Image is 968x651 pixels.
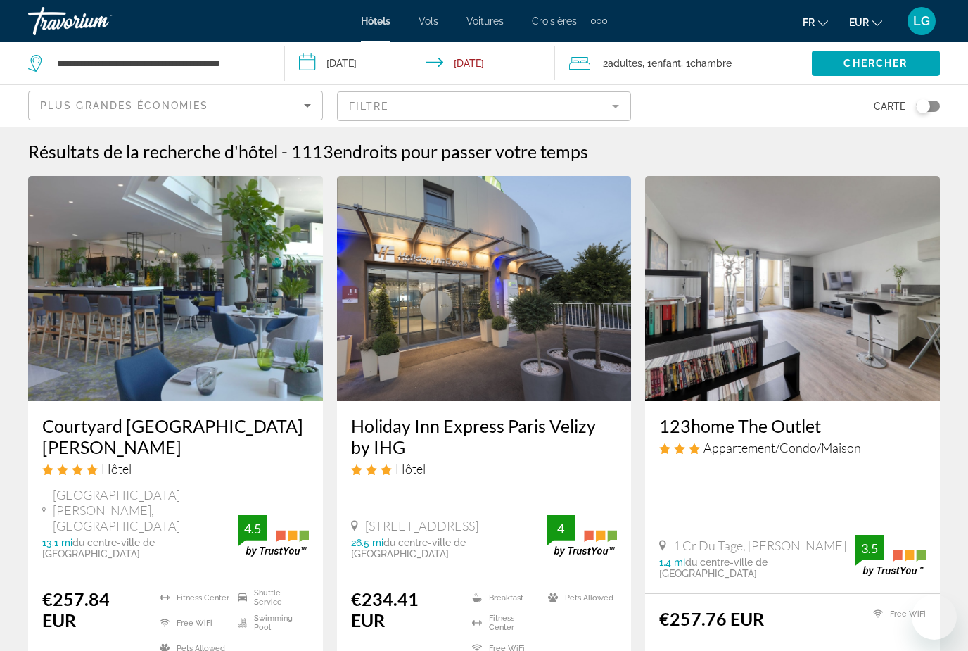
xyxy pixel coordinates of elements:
[238,520,267,537] div: 4.5
[53,487,238,533] span: [GEOGRAPHIC_DATA][PERSON_NAME], [GEOGRAPHIC_DATA]
[333,141,588,162] span: endroits pour passer votre temps
[351,537,466,560] span: du centre-ville de [GEOGRAPHIC_DATA]
[351,415,618,457] a: Holiday Inn Express Paris Velizy by IHG
[532,15,577,27] a: Croisières
[591,10,607,32] button: Extra navigation items
[231,588,309,607] li: Shuttle Service
[855,535,926,576] img: trustyou-badge.svg
[874,96,905,116] span: Carte
[153,588,231,607] li: Fitness Center
[42,537,72,548] span: 13.1 mi
[547,515,617,557] img: trustyou-badge.svg
[659,608,764,629] ins: €257.76 EUR
[681,53,732,73] span: , 1
[28,3,169,39] a: Travorium
[351,461,618,476] div: 3 star Hotel
[903,6,940,36] button: User Menu
[905,100,940,113] button: Toggle map
[555,42,812,84] button: Travelers: 2 adults, 1 child
[337,176,632,401] img: Hotel image
[645,176,940,401] img: Hotel image
[912,595,957,640] iframe: Bouton de lancement de la fenêtre de messagerie
[465,588,541,607] li: Breakfast
[547,520,575,537] div: 4
[101,461,132,476] span: Hôtel
[803,17,815,28] span: fr
[603,53,642,73] span: 2
[849,12,882,32] button: Change currency
[659,557,685,568] span: 1.4 mi
[28,176,323,401] img: Hotel image
[285,42,556,84] button: Check-in date: Oct 9, 2025 Check-out date: Oct 11, 2025
[281,141,288,162] span: -
[42,588,110,631] ins: €257.84 EUR
[337,91,632,122] button: Filter
[40,97,311,114] mat-select: Sort by
[28,141,278,162] h1: Résultats de la recherche d'hôtel
[673,538,846,553] span: 1 Cr Du Tage, [PERSON_NAME]
[42,537,155,560] span: du centre-ville de [GEOGRAPHIC_DATA]
[659,415,926,436] a: 123home The Outlet
[42,415,309,457] a: Courtyard [GEOGRAPHIC_DATA][PERSON_NAME]
[703,440,861,455] span: Appartement/Condo/Maison
[365,518,478,533] span: [STREET_ADDRESS]
[465,614,541,632] li: Fitness Center
[238,515,309,557] img: trustyou-badge.svg
[659,440,926,455] div: 3 star Apartment
[40,100,208,111] span: Plus grandes économies
[608,58,642,69] span: Adultes
[351,537,383,548] span: 26.5 mi
[866,608,926,620] li: Free WiFi
[291,141,588,162] h2: 1113
[849,17,869,28] span: EUR
[812,51,940,76] button: Chercher
[642,53,681,73] span: , 1
[913,14,930,28] span: LG
[466,15,504,27] a: Voitures
[803,12,828,32] button: Change language
[651,58,681,69] span: Enfant
[231,614,309,632] li: Swimming Pool
[855,540,884,557] div: 3.5
[690,58,732,69] span: Chambre
[153,614,231,632] li: Free WiFi
[395,461,426,476] span: Hôtel
[843,58,907,69] span: Chercher
[351,588,419,631] ins: €234.41 EUR
[541,588,617,607] li: Pets Allowed
[361,15,390,27] a: Hôtels
[42,461,309,476] div: 4 star Hotel
[419,15,438,27] a: Vols
[659,557,768,579] span: du centre-ville de [GEOGRAPHIC_DATA]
